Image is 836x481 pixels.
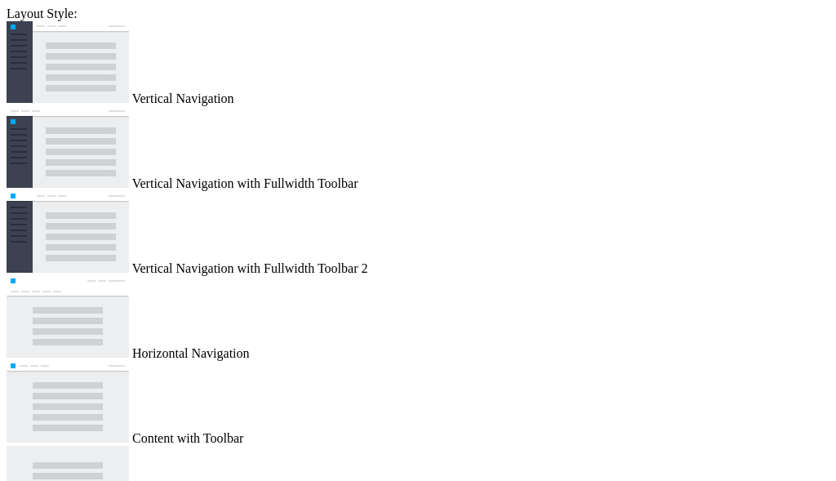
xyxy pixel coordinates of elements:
img: vertical-nav.jpg [7,21,129,103]
md-radio-button: Vertical Navigation [7,21,829,106]
img: content-with-toolbar.jpg [7,361,129,443]
span: Vertical Navigation [132,91,234,105]
img: horizontal-nav.jpg [7,276,129,358]
span: Vertical Navigation with Fullwidth Toolbar 2 [132,261,368,275]
md-radio-button: Vertical Navigation with Fullwidth Toolbar [7,106,829,191]
span: Content with Toolbar [132,431,243,445]
div: Layout Style: [7,7,829,21]
md-radio-button: Horizontal Navigation [7,276,829,361]
md-radio-button: Content with Toolbar [7,361,829,446]
span: Vertical Navigation with Fullwidth Toolbar [132,176,358,190]
img: vertical-nav-with-full-toolbar.jpg [7,106,129,188]
img: vertical-nav-with-full-toolbar-2.jpg [7,191,129,273]
md-radio-button: Vertical Navigation with Fullwidth Toolbar 2 [7,191,829,276]
span: Horizontal Navigation [132,346,250,360]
